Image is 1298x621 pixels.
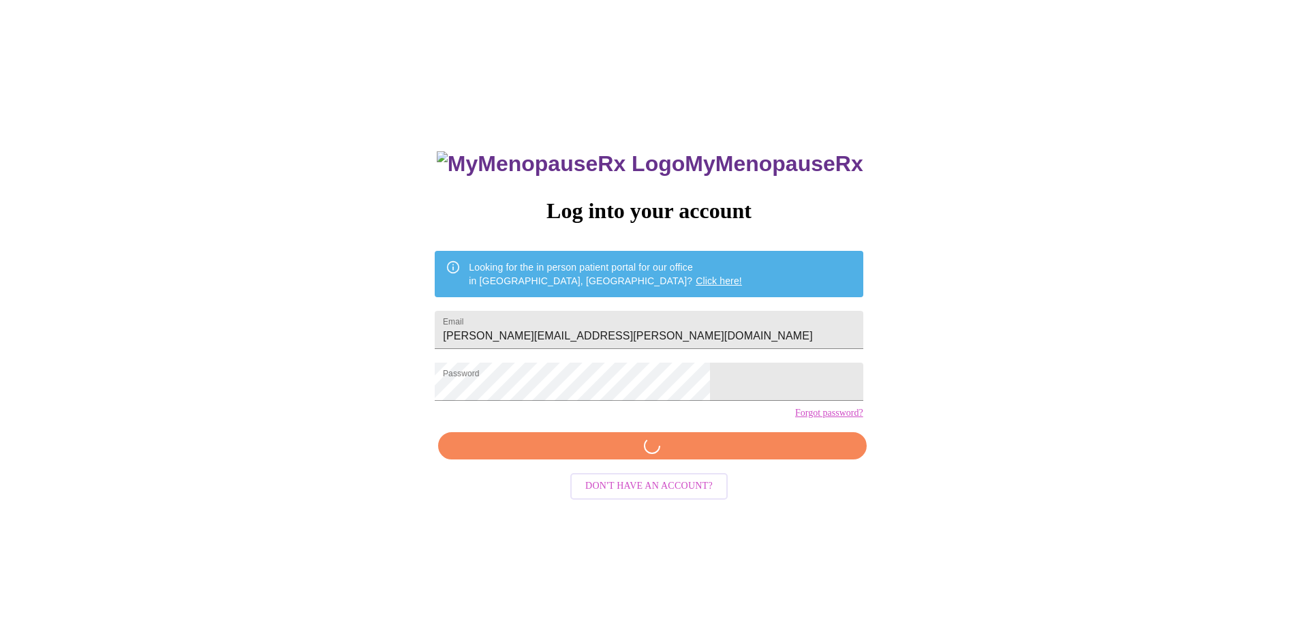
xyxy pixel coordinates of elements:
a: Click here! [696,275,742,286]
h3: Log into your account [435,198,863,224]
img: MyMenopauseRx Logo [437,151,685,177]
a: Forgot password? [795,408,863,419]
span: Don't have an account? [585,478,713,495]
button: Don't have an account? [570,473,728,500]
a: Don't have an account? [567,479,731,491]
div: Looking for the in person patient portal for our office in [GEOGRAPHIC_DATA], [GEOGRAPHIC_DATA]? [469,255,742,293]
h3: MyMenopauseRx [437,151,863,177]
